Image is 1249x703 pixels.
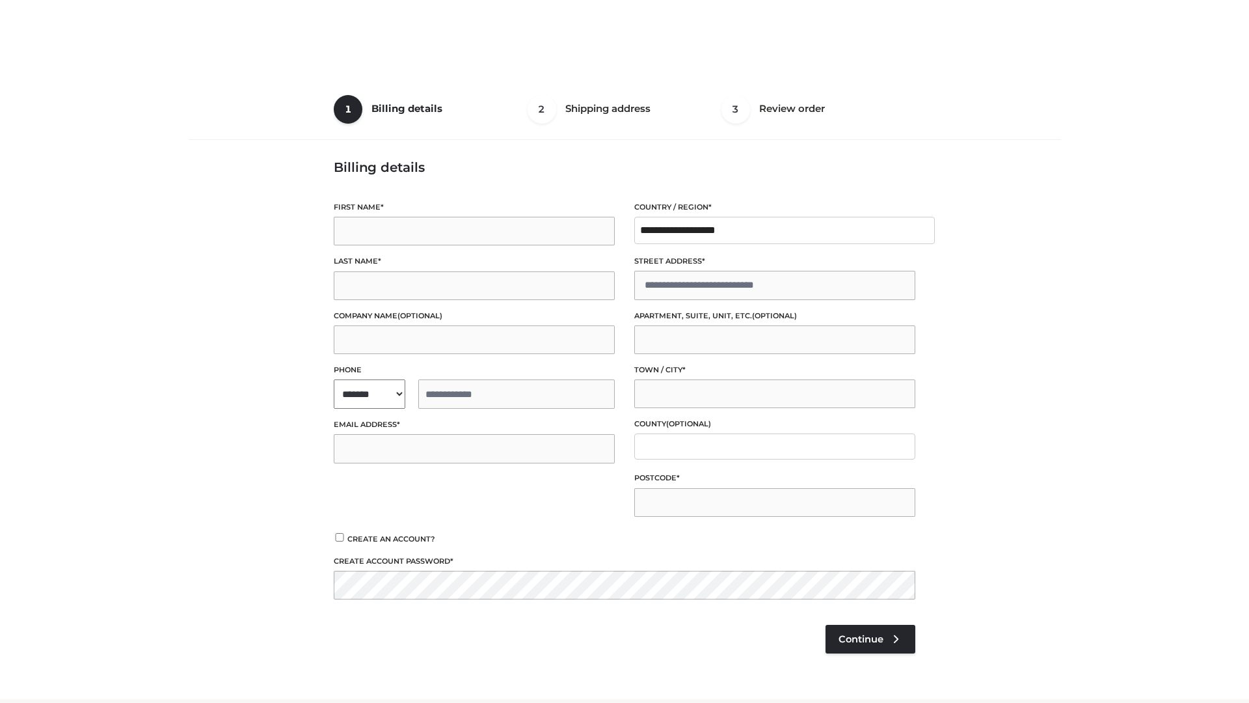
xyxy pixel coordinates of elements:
span: (optional) [397,311,442,320]
label: Street address [634,255,915,268]
label: Phone [334,364,615,376]
span: 2 [528,95,556,124]
span: Review order [759,102,825,115]
label: County [634,418,915,430]
label: Postcode [634,472,915,484]
input: Create an account? [334,533,345,542]
span: (optional) [752,311,797,320]
label: Town / City [634,364,915,376]
label: Last name [334,255,615,268]
a: Continue [826,625,915,654]
span: Create an account? [347,534,435,544]
label: Create account password [334,555,915,568]
span: Billing details [371,102,442,115]
label: Apartment, suite, unit, etc. [634,310,915,322]
label: Country / Region [634,201,915,214]
h3: Billing details [334,159,915,175]
label: Email address [334,419,615,431]
span: Shipping address [565,102,651,115]
span: 1 [334,95,362,124]
span: Continue [839,633,883,645]
span: 3 [721,95,750,124]
span: (optional) [666,419,711,428]
label: Company name [334,310,615,322]
label: First name [334,201,615,214]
